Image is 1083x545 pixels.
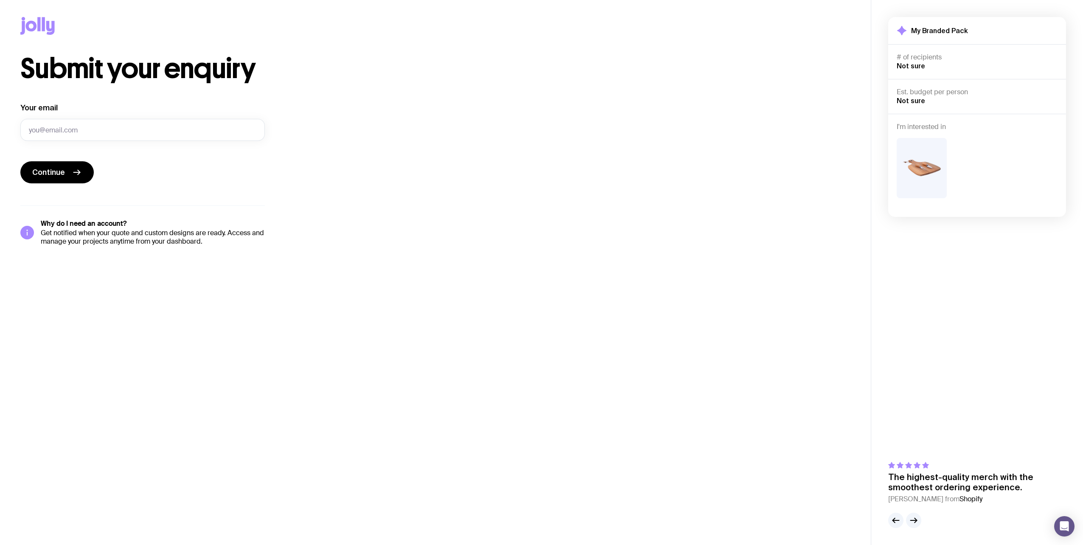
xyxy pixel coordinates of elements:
h4: Est. budget per person [897,88,1058,96]
span: Shopify [960,494,982,503]
input: you@email.com [20,119,265,141]
h1: Submit your enquiry [20,55,306,82]
h4: # of recipients [897,53,1058,62]
h5: Why do I need an account? [41,219,265,228]
button: Continue [20,161,94,183]
h2: My Branded Pack [911,26,968,35]
cite: [PERSON_NAME] from [888,494,1066,504]
div: Open Intercom Messenger [1054,516,1075,537]
label: Your email [20,103,58,113]
p: The highest-quality merch with the smoothest ordering experience. [888,472,1066,492]
span: Not sure [897,97,925,104]
span: Continue [32,167,65,177]
h4: I'm interested in [897,123,1058,131]
span: Not sure [897,62,925,70]
p: Get notified when your quote and custom designs are ready. Access and manage your projects anytim... [41,229,265,246]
